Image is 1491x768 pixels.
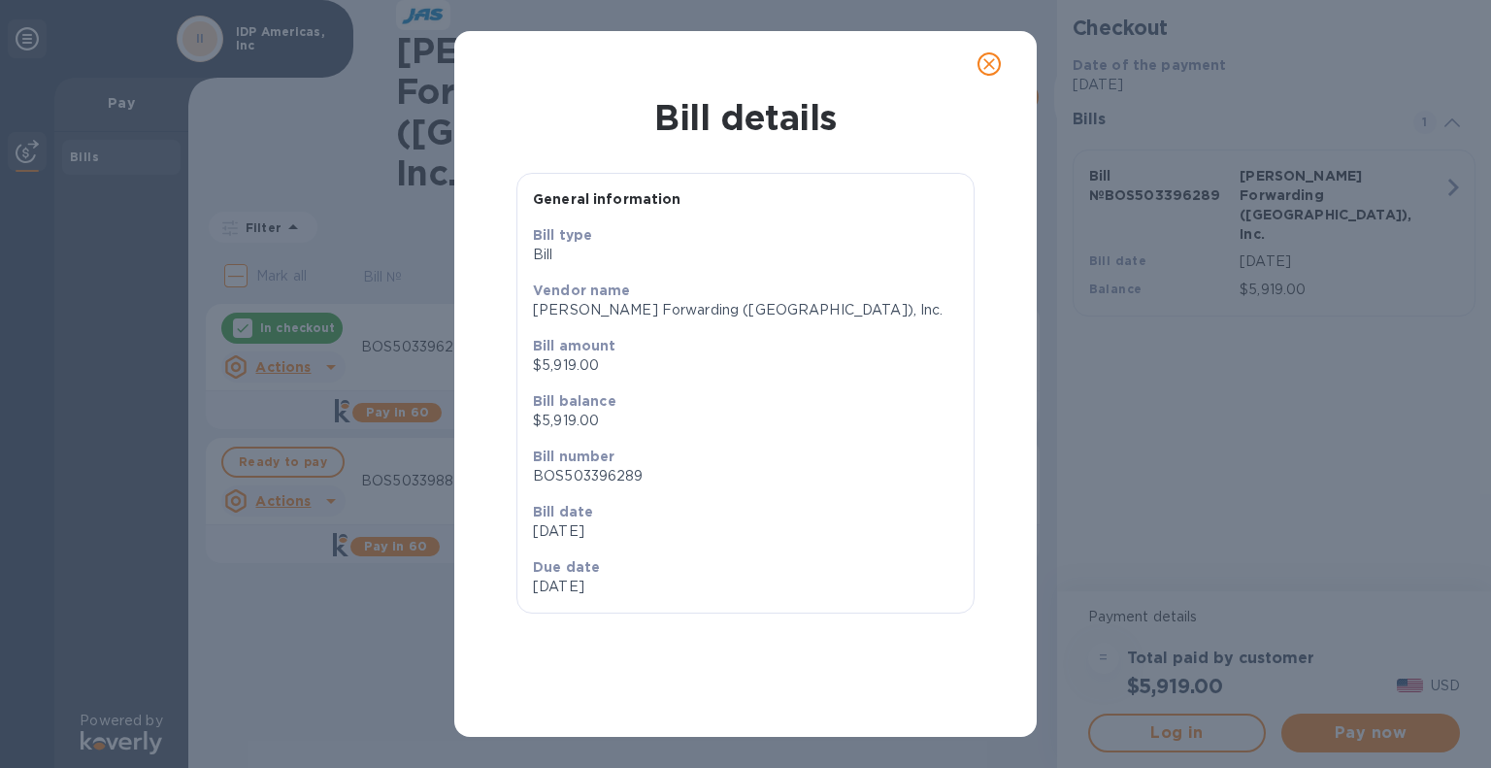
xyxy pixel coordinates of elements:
[533,411,958,431] p: $5,919.00
[533,300,958,320] p: [PERSON_NAME] Forwarding ([GEOGRAPHIC_DATA]), Inc.
[533,393,616,409] b: Bill balance
[966,41,1012,87] button: close
[533,338,616,353] b: Bill amount
[470,97,1021,138] h1: Bill details
[533,227,592,243] b: Bill type
[533,521,958,542] p: [DATE]
[533,245,958,265] p: Bill
[533,559,600,575] b: Due date
[533,355,958,376] p: $5,919.00
[533,504,593,519] b: Bill date
[533,466,958,486] p: BOS503396289
[533,283,631,298] b: Vendor name
[533,191,681,207] b: General information
[533,577,738,597] p: [DATE]
[533,449,615,464] b: Bill number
